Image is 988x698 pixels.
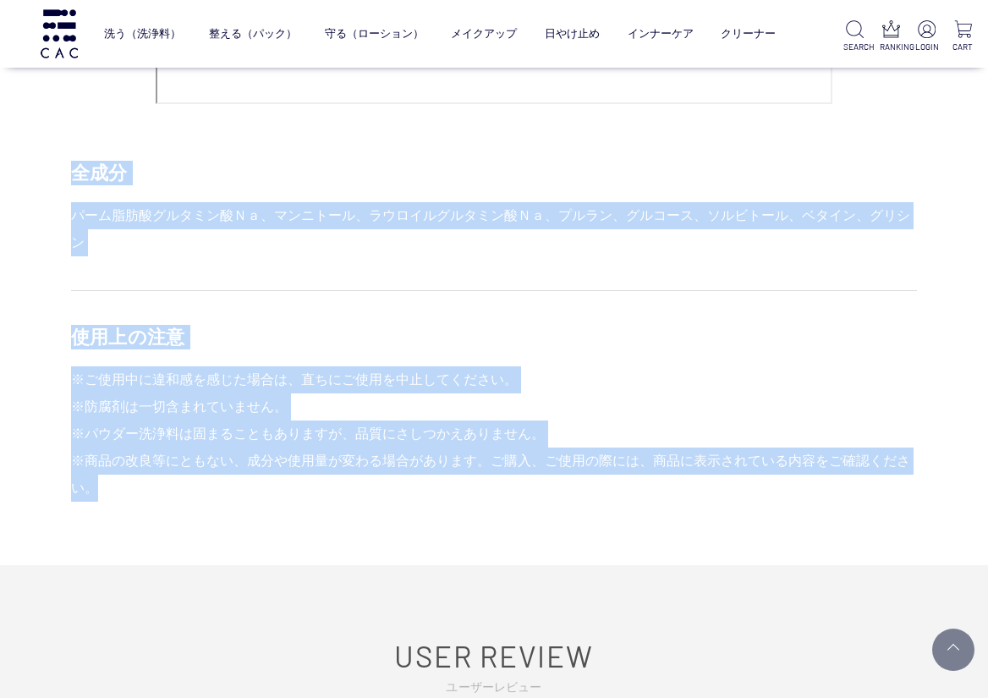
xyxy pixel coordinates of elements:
[952,20,974,53] a: CART
[71,325,917,349] div: 使用上の注意
[325,14,424,53] a: 守る（ローション）
[880,41,903,53] p: RANKING
[451,14,517,53] a: メイクアップ
[915,41,938,53] p: LOGIN
[843,41,866,53] p: SEARCH
[209,14,297,53] a: 整える（パック）
[915,20,938,53] a: LOGIN
[880,20,903,53] a: RANKING
[84,638,904,695] a: USER REVIEWユーザーレビュー
[843,20,866,53] a: SEARCH
[545,14,600,53] a: 日やけ止め
[628,14,694,53] a: インナーケア
[84,679,904,695] span: ユーザーレビュー
[952,41,974,53] p: CART
[71,161,917,185] div: 全成分
[104,14,181,53] a: 洗う（洗浄料）
[71,202,917,256] div: パーム脂肪酸グルタミン酸Ｎａ、マンニトール、ラウロイルグルタミン酸Ｎａ、プルラン、グルコース、ソルビトール、ベタイン、グリシン
[721,14,776,53] a: クリーナー
[38,9,80,58] img: logo
[71,366,917,502] div: ※ご使用中に違和感を感じた場合は、直ちにご使用を中止してください。 ※防腐剤は一切含まれていません。 ※パウダー洗浄料は固まることもありますが、品質にさしつかえありません。 ※商品の改良等にとも...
